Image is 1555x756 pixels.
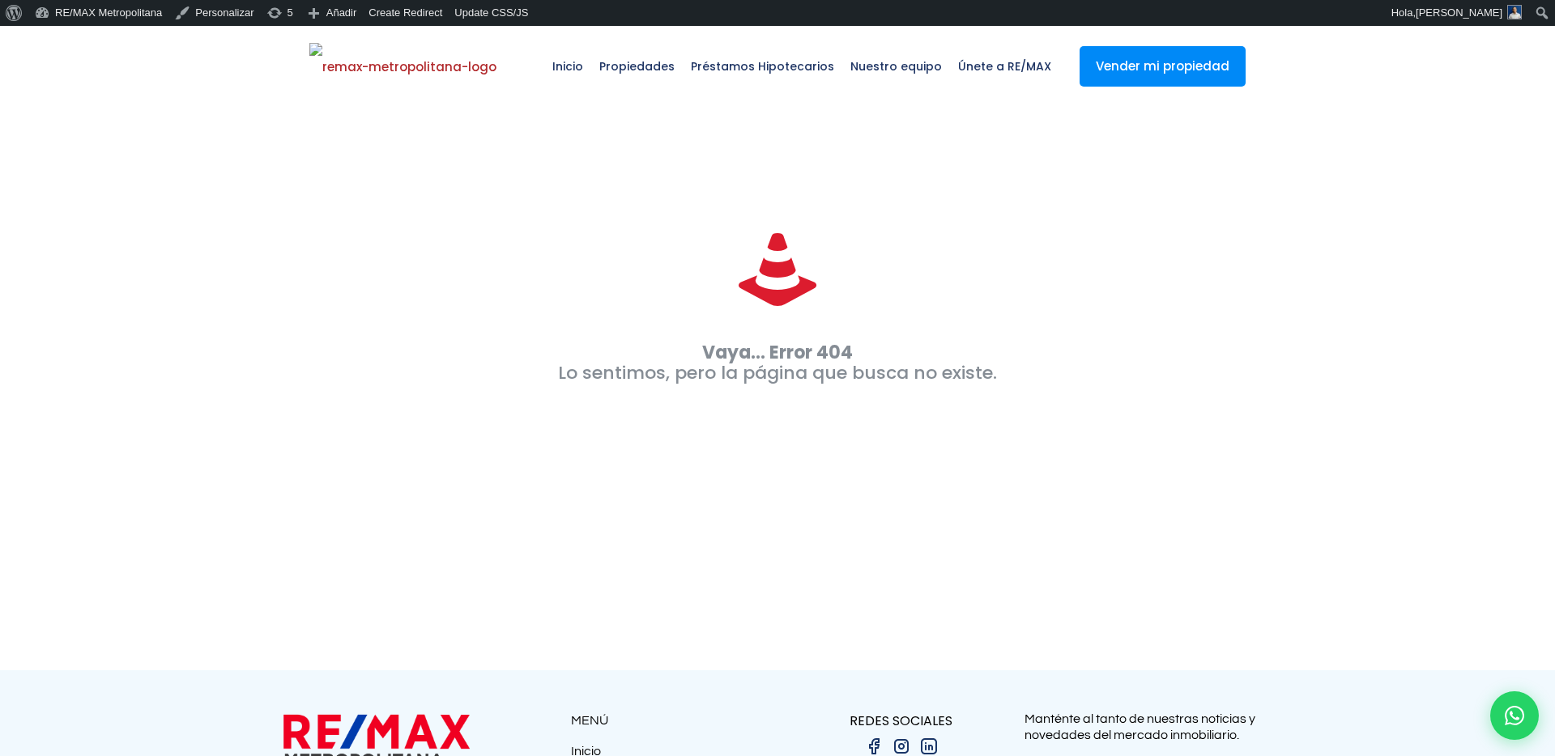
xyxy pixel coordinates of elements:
strong: Vaya... Error 404 [702,340,853,365]
span: Préstamos Hipotecarios [683,42,842,91]
span: Únete a RE/MAX [950,42,1059,91]
p: REDES SOCIALES [777,711,1025,731]
a: Préstamos Hipotecarios [683,26,842,107]
a: Únete a RE/MAX [950,26,1059,107]
span: Inicio [544,42,591,91]
a: Nuestro equipo [842,26,950,107]
p: Manténte al tanto de nuestras noticias y novedades del mercado inmobiliario. [1025,711,1272,743]
span: [PERSON_NAME] [1416,6,1502,19]
img: facebook.png [864,737,884,756]
img: instagram.png [892,737,911,756]
a: RE/MAX Metropolitana [309,26,496,107]
img: linkedin.png [919,737,939,756]
img: remax-metropolitana-logo [309,43,496,91]
a: Vender mi propiedad [1080,46,1246,87]
a: Propiedades [591,26,683,107]
p: Lo sentimos, pero la página que busca no existe. [293,342,1262,383]
p: MENÚ [571,711,777,731]
a: Inicio [544,26,591,107]
span: Nuestro equipo [842,42,950,91]
span: Propiedades [591,42,683,91]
